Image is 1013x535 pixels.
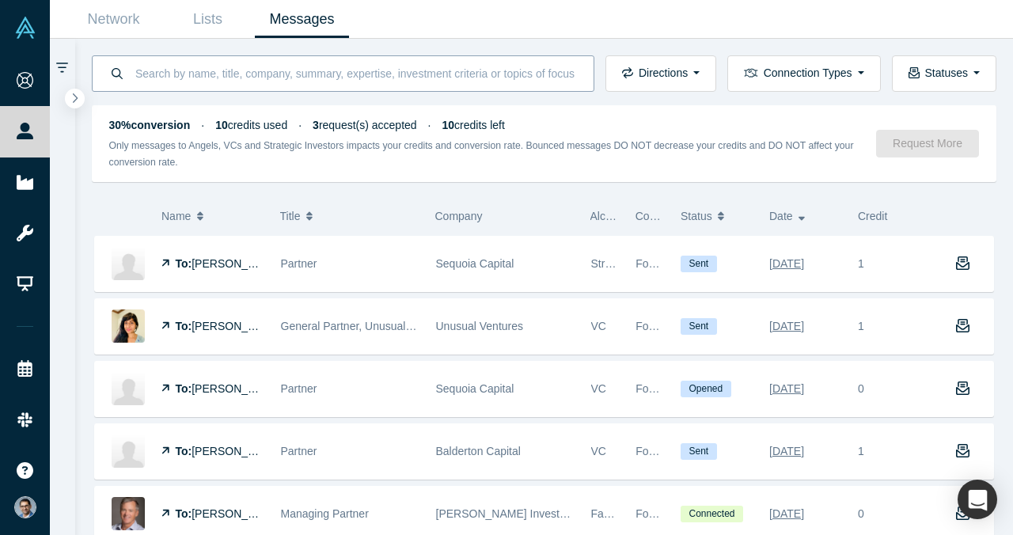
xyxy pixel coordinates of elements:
span: Balderton Capital [436,445,521,457]
strong: To: [176,382,192,395]
span: request(s) accepted [313,119,417,131]
span: Date [769,199,793,233]
span: Sent [681,318,717,335]
button: Date [769,199,841,233]
span: Sequoia Capital [436,257,514,270]
span: Opened [681,381,731,397]
img: Shaun Maguire's Profile Image [112,372,145,405]
span: [PERSON_NAME] [192,382,283,395]
div: 1 [850,237,939,291]
div: [DATE] [769,375,804,403]
div: [DATE] [769,438,804,465]
span: Alchemist Role [590,210,664,222]
span: Connected [681,506,743,522]
span: VC [591,320,606,332]
span: Partner [281,382,317,395]
span: Founder Reachout [635,445,727,457]
span: Sent [681,443,717,460]
img: Stephanie Zhan's Profile Image [112,247,145,280]
span: · [298,119,302,131]
button: Name [161,199,264,233]
div: [DATE] [769,250,804,278]
span: Faculty, VC, Mentor [591,507,689,520]
span: Founder Reachout [635,320,727,332]
div: [DATE] [769,313,804,340]
strong: To: [176,257,192,270]
a: Lists [161,1,255,38]
a: Network [66,1,161,38]
a: Messages [255,1,349,38]
span: [PERSON_NAME] [192,257,283,270]
div: 0 [858,506,864,522]
div: 0 [858,381,864,397]
span: Company [435,210,483,222]
span: [PERSON_NAME] [192,320,283,332]
span: Managing Partner [281,507,369,520]
span: credits left [442,119,505,131]
img: Alchemist Vault Logo [14,17,36,39]
span: Strategic Investor [591,257,677,270]
img: Steve King's Profile Image [112,497,145,530]
input: Search by name, title, company, summary, expertise, investment criteria or topics of focus [134,55,577,92]
span: credits used [215,119,287,131]
strong: 10 [442,119,455,131]
div: [DATE] [769,500,804,528]
span: VC [591,382,606,395]
div: 1 [850,424,939,479]
span: [PERSON_NAME] Investments, LLC [436,507,617,520]
strong: To: [176,320,192,332]
strong: 30% conversion [109,119,191,131]
strong: 10 [215,119,228,131]
img: Sandhya Hegde's Profile Image [112,309,145,343]
span: VC [591,445,606,457]
span: Sequoia Capital [436,382,514,395]
img: James Wise's Profile Image [112,434,145,468]
span: Founder Reachout [635,507,727,520]
span: Partner [281,445,317,457]
div: 1 [850,299,939,354]
span: · [428,119,431,131]
span: Connection Type [635,210,719,222]
span: Sent [681,256,717,272]
span: Founder Reachout [635,382,727,395]
span: Status [681,199,712,233]
strong: 3 [313,119,319,131]
span: · [201,119,204,131]
small: Only messages to Angels, VCs and Strategic Investors impacts your credits and conversion rate. Bo... [109,140,854,168]
strong: To: [176,445,192,457]
span: Partner [281,257,317,270]
button: Connection Types [727,55,880,92]
span: Title [280,199,301,233]
span: Unusual Ventures [436,320,524,332]
span: General Partner, Unusual Ventures [281,320,453,332]
span: [PERSON_NAME] [192,445,283,457]
span: Name [161,199,191,233]
span: [PERSON_NAME] [192,507,283,520]
button: Title [280,199,419,233]
strong: To: [176,507,192,520]
button: Directions [605,55,716,92]
img: VP Singh's Account [14,496,36,518]
button: Status [681,199,753,233]
span: Credit [858,210,887,222]
span: Founder Reachout [635,257,727,270]
button: Statuses [892,55,996,92]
